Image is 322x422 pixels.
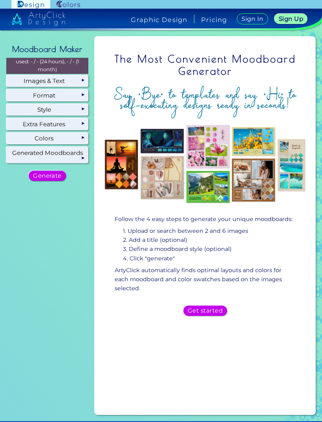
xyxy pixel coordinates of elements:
h5: Sign Up [279,16,303,22]
img: ArtyClick Colors logo [57,1,80,8]
h2: Say "Bye" to templates and say "Hi" to self-executing designs ready in seconds! [101,85,309,115]
h5: Sign In [241,16,263,22]
div: Generated Moodboards [6,147,88,163]
h5: Generate [33,173,62,179]
div: Images & Text [6,75,88,87]
a: Pricing [201,17,227,23]
p: used: - / - (24 hours), - / - (1 month) [6,58,88,74]
p: Follow the 4 easy steps to generate your unique moodboards: [115,215,296,224]
img: overview.jpg [101,121,309,207]
h2: Moodboard Maker [8,41,87,58]
img: artyclick_design_logo_white_combined_path.svg [11,12,66,26]
a: Sign In [237,13,268,24]
div: Extra Features [6,118,88,130]
div: Style [6,104,88,116]
p: ArtyClick automatically finds optimal layouts and colors for each moodboard and color swatches ba... [115,266,296,293]
div: Format [6,89,88,101]
a: Sign Up [274,14,308,24]
h5: Get started [188,308,223,313]
h1: The Most Convenient Moodboard Generator [101,48,309,82]
p: 1. Upload or search between 2 and 6 images 2. Add a title (optional) 3. Define a moodboard style ... [123,227,293,263]
div: Colors [6,133,88,144]
h4: Graphic Design [131,17,187,23]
